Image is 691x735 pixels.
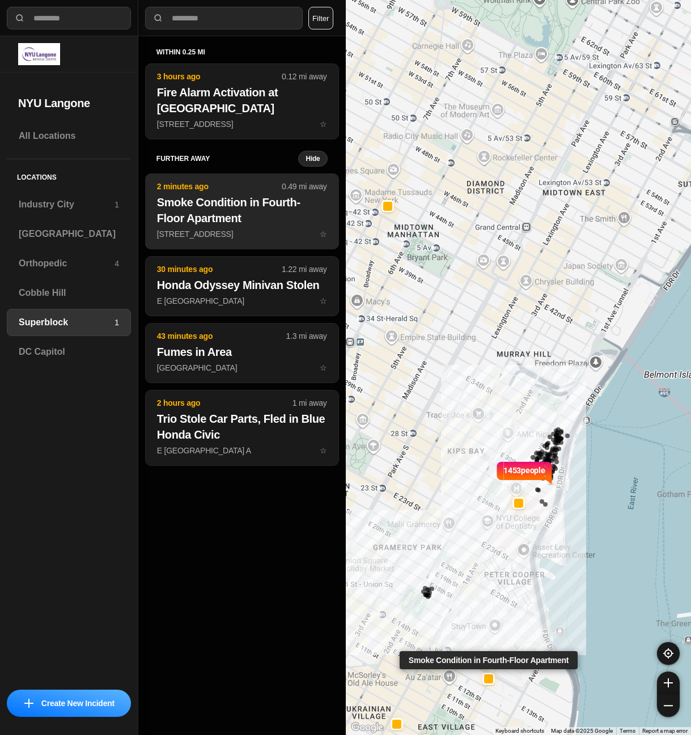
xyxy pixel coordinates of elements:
h2: Smoke Condition in Fourth-Floor Apartment [157,194,327,226]
a: Cobble Hill [7,279,131,307]
div: Smoke Condition in Fourth-Floor Apartment [400,651,578,669]
a: 2 minutes ago0.49 mi awaySmoke Condition in Fourth-Floor Apartment[STREET_ADDRESS]star [145,229,339,239]
p: 43 minutes ago [157,330,286,342]
h3: Superblock [19,316,115,329]
h5: within 0.25 mi [156,48,328,57]
p: 30 minutes ago [157,264,282,275]
button: 2 hours ago1 mi awayTrio Stole Car Parts, Fled in Blue Honda CivicE [GEOGRAPHIC_DATA] Astar [145,390,339,466]
button: zoom-in [657,672,680,694]
a: 30 minutes ago1.22 mi awayHonda Odyssey Minivan StolenE [GEOGRAPHIC_DATA]star [145,296,339,305]
button: iconCreate New Incident [7,690,131,717]
h5: Locations [7,159,131,191]
p: 2 hours ago [157,397,292,409]
img: recenter [663,648,673,658]
span: star [320,446,327,455]
button: Smoke Condition in Fourth-Floor Apartment [482,673,495,685]
span: star [320,296,327,305]
img: zoom-in [664,678,673,687]
img: icon [24,699,33,708]
p: 1.3 mi away [286,330,327,342]
p: 3 hours ago [157,71,282,82]
a: Industry City1 [7,191,131,218]
p: Create New Incident [41,698,115,709]
h3: Cobble Hill [19,286,119,300]
span: Map data ©2025 Google [551,728,613,734]
small: Hide [306,154,320,163]
a: DC Capitol [7,338,131,366]
img: logo [18,43,60,65]
button: 30 minutes ago1.22 mi awayHonda Odyssey Minivan StolenE [GEOGRAPHIC_DATA]star [145,256,339,316]
img: search [14,12,26,24]
button: 43 minutes ago1.3 mi awayFumes in Area[GEOGRAPHIC_DATA]star [145,323,339,383]
h3: [GEOGRAPHIC_DATA] [19,227,119,241]
p: 1 mi away [292,397,327,409]
img: notch [545,460,554,485]
span: star [320,120,327,129]
h2: Honda Odyssey Minivan Stolen [157,277,327,293]
a: Superblock1 [7,309,131,336]
button: Hide [298,151,327,167]
p: 1453 people [503,465,545,490]
h2: NYU Langone [18,95,120,111]
p: 1 [115,199,119,210]
p: 1.22 mi away [282,264,327,275]
h2: Fire Alarm Activation at [GEOGRAPHIC_DATA] [157,84,327,116]
button: Keyboard shortcuts [495,727,544,735]
img: zoom-out [664,701,673,710]
a: [GEOGRAPHIC_DATA] [7,220,131,248]
h3: DC Capitol [19,345,119,359]
a: Report a map error [642,728,688,734]
button: 2 minutes ago0.49 mi awaySmoke Condition in Fourth-Floor Apartment[STREET_ADDRESS]star [145,173,339,249]
a: 43 minutes ago1.3 mi awayFumes in Area[GEOGRAPHIC_DATA]star [145,363,339,372]
button: zoom-out [657,694,680,717]
p: E [GEOGRAPHIC_DATA] [157,295,327,307]
p: [GEOGRAPHIC_DATA] [157,362,327,373]
h5: further away [156,154,299,163]
img: search [152,12,164,24]
button: recenter [657,642,680,665]
button: 3 hours ago0.12 mi awayFire Alarm Activation at [GEOGRAPHIC_DATA][STREET_ADDRESS]star [145,63,339,139]
h3: All Locations [19,129,119,143]
a: All Locations [7,122,131,150]
h3: Orthopedic [19,257,115,270]
a: 3 hours ago0.12 mi awayFire Alarm Activation at [GEOGRAPHIC_DATA][STREET_ADDRESS]star [145,119,339,129]
p: E [GEOGRAPHIC_DATA] A [157,445,327,456]
p: 0.49 mi away [282,181,327,192]
p: 4 [115,258,119,269]
p: 1 [115,317,119,328]
h2: Trio Stole Car Parts, Fled in Blue Honda Civic [157,411,327,443]
p: [STREET_ADDRESS] [157,228,327,240]
img: Google [349,720,386,735]
span: star [320,363,327,372]
p: [STREET_ADDRESS] [157,118,327,130]
img: notch [495,460,503,485]
a: Orthopedic4 [7,250,131,277]
a: 2 hours ago1 mi awayTrio Stole Car Parts, Fled in Blue Honda CivicE [GEOGRAPHIC_DATA] Astar [145,445,339,455]
a: Open this area in Google Maps (opens a new window) [349,720,386,735]
p: 0.12 mi away [282,71,327,82]
span: star [320,230,327,239]
h2: Fumes in Area [157,344,327,360]
button: Filter [308,7,333,29]
p: 2 minutes ago [157,181,282,192]
h3: Industry City [19,198,115,211]
a: Terms (opens in new tab) [620,728,635,734]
